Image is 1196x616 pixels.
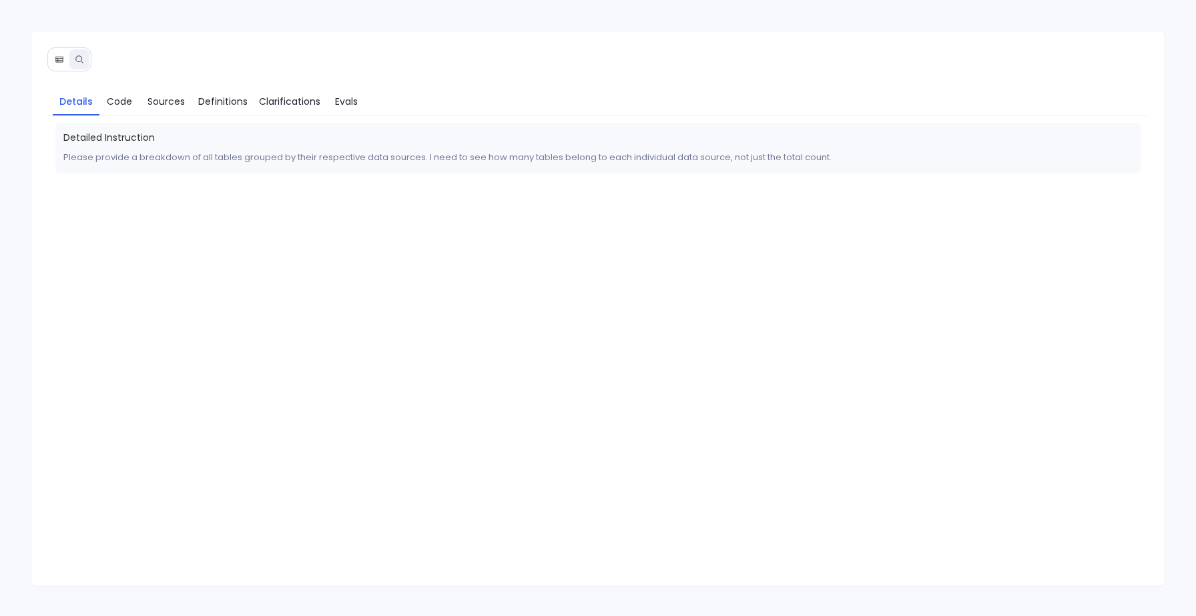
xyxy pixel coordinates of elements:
[59,94,93,109] span: Details
[335,94,358,109] span: Evals
[107,94,132,109] span: Code
[147,94,185,109] span: Sources
[198,94,248,109] span: Definitions
[63,131,1133,144] span: Detailed Instruction
[63,149,1133,166] p: Please provide a breakdown of all tables grouped by their respective data sources. I need to see ...
[259,94,320,109] span: Clarifications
